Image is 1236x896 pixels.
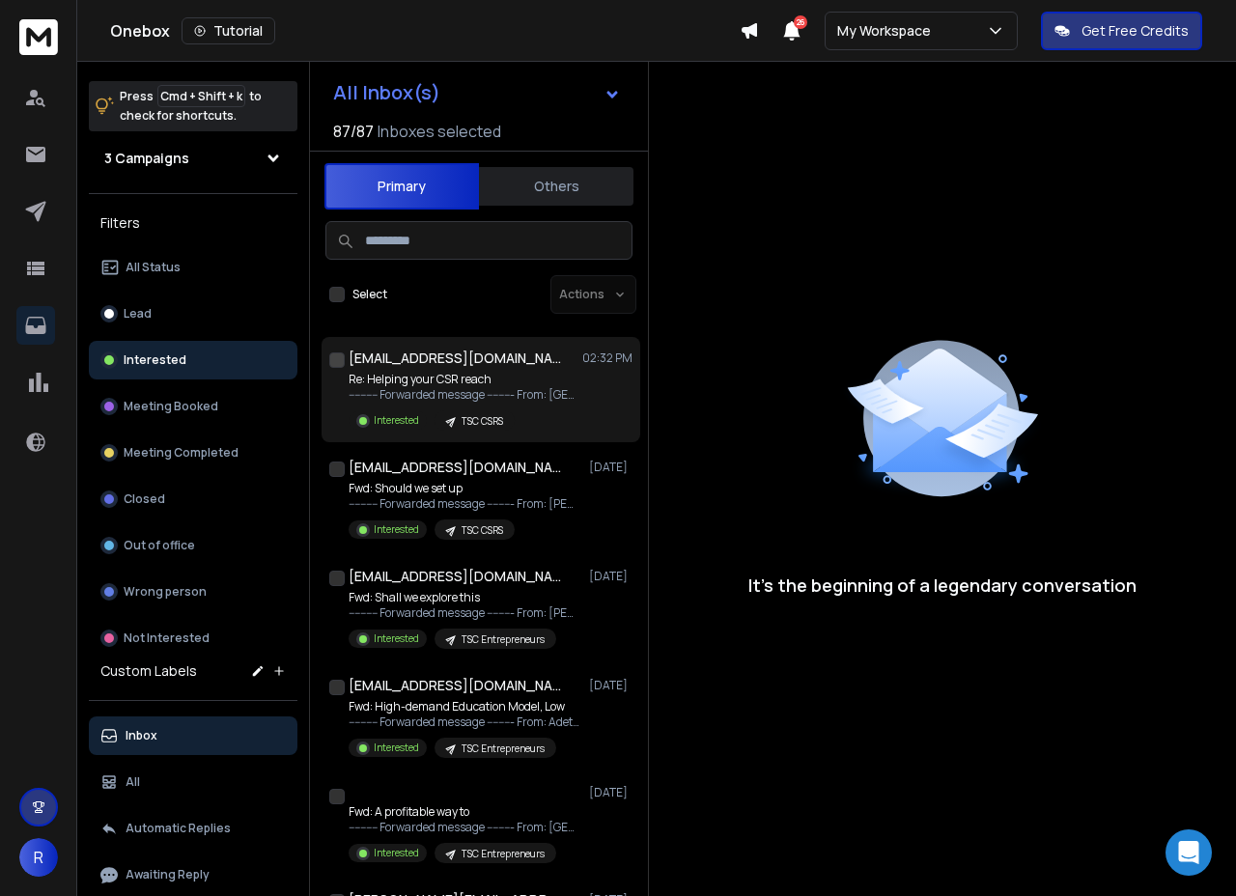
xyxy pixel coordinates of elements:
button: Tutorial [182,17,275,44]
h1: [EMAIL_ADDRESS][DOMAIN_NAME] +3 [349,458,561,477]
p: [DATE] [589,785,632,800]
p: Wrong person [124,584,207,600]
button: 3 Campaigns [89,139,297,178]
p: Inbox [126,728,157,743]
button: Awaiting Reply [89,855,297,894]
p: Get Free Credits [1081,21,1189,41]
button: R [19,838,58,877]
button: All Status [89,248,297,287]
p: TSC Entrepreneurs [462,847,545,861]
label: Select [352,287,387,302]
p: Interested [124,352,186,368]
h3: Inboxes selected [378,120,501,143]
p: Fwd: Shall we explore this [349,590,580,605]
p: Interested [374,631,419,646]
p: ---------- Forwarded message --------- From: [PERSON_NAME] [349,496,580,512]
p: TSC CSRS [462,414,503,429]
h1: [EMAIL_ADDRESS][DOMAIN_NAME] +3 [349,676,561,695]
h1: [EMAIL_ADDRESS][DOMAIN_NAME] [349,349,561,368]
button: Meeting Completed [89,434,297,472]
p: ---------- Forwarded message --------- From: [GEOGRAPHIC_DATA] [349,820,580,835]
button: Wrong person [89,573,297,611]
p: Meeting Booked [124,399,218,414]
p: Fwd: A profitable way to [349,804,580,820]
div: Open Intercom Messenger [1166,829,1212,876]
p: My Workspace [837,21,939,41]
p: Fwd: High-demand Education Model, Low [349,699,580,714]
p: Awaiting Reply [126,867,210,882]
p: Press to check for shortcuts. [120,87,262,126]
span: 87 / 87 [333,120,374,143]
p: All [126,774,140,790]
button: All [89,763,297,801]
button: Others [479,165,633,208]
h1: All Inbox(s) [333,83,440,102]
button: Not Interested [89,619,297,658]
p: Re: Helping your CSR reach [349,372,580,387]
p: It’s the beginning of a legendary conversation [748,572,1137,599]
p: [DATE] [589,569,632,584]
p: Interested [374,846,419,860]
p: 02:32 PM [582,350,632,366]
span: Cmd + Shift + k [157,85,245,107]
button: Primary [324,163,479,210]
button: Inbox [89,716,297,755]
p: Closed [124,491,165,507]
p: Meeting Completed [124,445,239,461]
span: 26 [794,15,807,29]
p: Interested [374,741,419,755]
div: Onebox [110,17,740,44]
h1: 3 Campaigns [104,149,189,168]
p: ---------- Forwarded message --------- From: Adetya [349,714,580,730]
p: Out of office [124,538,195,553]
p: Automatic Replies [126,821,231,836]
p: TSC Entrepreneurs [462,632,545,647]
p: ---------- Forwarded message --------- From: [GEOGRAPHIC_DATA] [349,387,580,403]
h1: [EMAIL_ADDRESS][DOMAIN_NAME] +3 [349,567,561,586]
p: [DATE] [589,678,632,693]
h3: Custom Labels [100,661,197,681]
p: [DATE] [589,460,632,475]
button: Out of office [89,526,297,565]
p: ---------- Forwarded message --------- From: [PERSON_NAME] [349,605,580,621]
button: Automatic Replies [89,809,297,848]
button: Get Free Credits [1041,12,1202,50]
button: Closed [89,480,297,518]
button: All Inbox(s) [318,73,636,112]
p: All Status [126,260,181,275]
p: Fwd: Should we set up [349,481,580,496]
button: Interested [89,341,297,379]
p: TSC Entrepreneurs [462,742,545,756]
button: Meeting Booked [89,387,297,426]
p: Not Interested [124,630,210,646]
button: Lead [89,294,297,333]
p: Interested [374,413,419,428]
h3: Filters [89,210,297,237]
p: Lead [124,306,152,322]
p: TSC CSRS [462,523,503,538]
p: Interested [374,522,419,537]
